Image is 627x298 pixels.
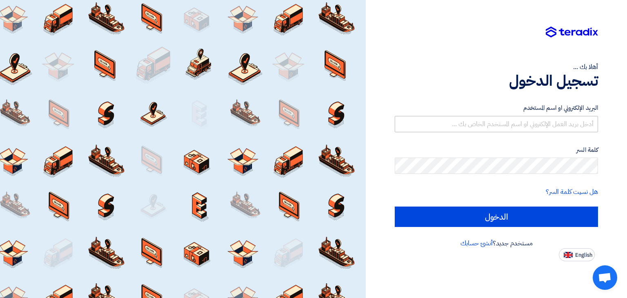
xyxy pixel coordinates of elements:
div: مستخدم جديد؟ [395,238,598,248]
img: Teradix logo [546,27,598,38]
div: أهلا بك ... [395,62,598,72]
input: أدخل بريد العمل الإلكتروني او اسم المستخدم الخاص بك ... [395,116,598,132]
span: English [575,252,592,258]
input: الدخول [395,207,598,227]
a: هل نسيت كلمة السر؟ [546,187,598,197]
div: Open chat [593,265,617,290]
h1: تسجيل الدخول [395,72,598,90]
img: en-US.png [564,252,573,258]
a: أنشئ حسابك [460,238,493,248]
label: كلمة السر [395,145,598,155]
button: English [559,248,595,261]
label: البريد الإلكتروني او اسم المستخدم [395,103,598,113]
